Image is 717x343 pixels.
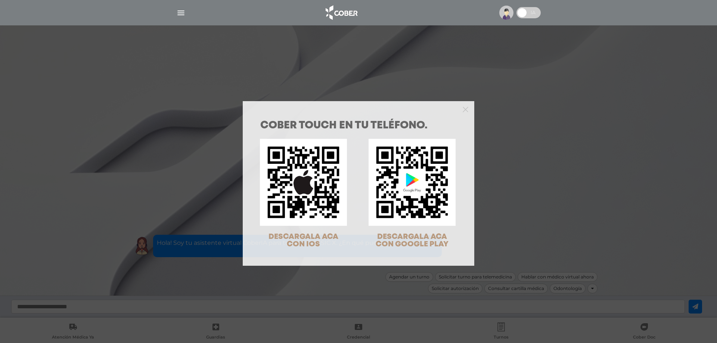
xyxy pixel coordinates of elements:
[376,233,448,248] span: DESCARGALA ACA CON GOOGLE PLAY
[260,139,347,226] img: qr-code
[463,106,468,112] button: Close
[369,139,456,226] img: qr-code
[269,233,338,248] span: DESCARGALA ACA CON IOS
[260,121,457,131] h1: COBER TOUCH en tu teléfono.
